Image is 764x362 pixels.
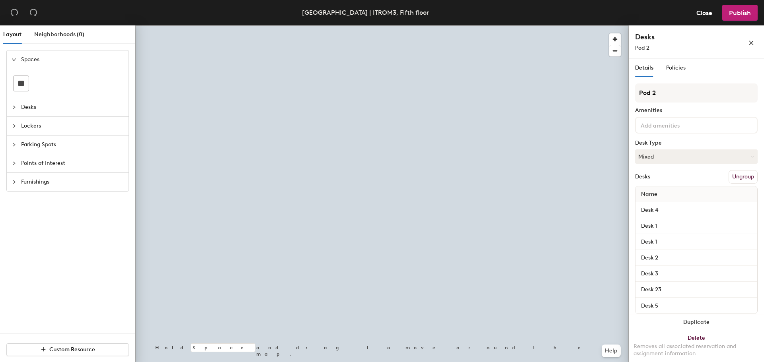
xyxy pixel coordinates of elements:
span: Neighborhoods (0) [34,31,84,38]
span: close [748,40,754,46]
span: Name [637,187,661,201]
span: expanded [12,57,16,62]
div: [GEOGRAPHIC_DATA] | ITROM3, Fifth floor [302,8,429,17]
button: Ungroup [729,170,758,184]
div: Desk Type [635,140,758,146]
button: Close [690,5,719,21]
input: Unnamed desk [637,268,756,279]
input: Unnamed desk [637,284,756,295]
span: Parking Spots [21,136,124,154]
span: collapsed [12,124,16,128]
input: Unnamed desk [637,252,756,263]
span: Desks [21,98,124,116]
input: Add amenities [639,120,711,130]
h4: Desks [635,32,723,42]
span: Lockers [21,117,124,135]
input: Unnamed desk [637,221,756,232]
span: Pod 2 [635,45,649,51]
div: Removes all associated reservation and assignment information [633,343,759,357]
span: Custom Resource [49,346,95,353]
button: Mixed [635,149,758,164]
span: collapsed [12,105,16,110]
span: collapsed [12,180,16,184]
span: Furnishings [21,173,124,191]
button: Custom Resource [6,343,129,356]
div: Desks [635,174,650,180]
button: Duplicate [629,314,764,330]
input: Unnamed desk [637,300,756,311]
span: collapsed [12,161,16,166]
span: Points of Interest [21,154,124,172]
div: Amenities [635,107,758,114]
span: collapsed [12,142,16,147]
button: Undo (⌘ + Z) [6,5,22,21]
input: Unnamed desk [637,205,756,216]
span: Spaces [21,50,124,69]
button: Redo (⌘ + ⇧ + Z) [25,5,41,21]
span: Close [696,9,712,17]
span: Publish [729,9,751,17]
span: Policies [666,64,686,71]
span: Layout [3,31,21,38]
button: Publish [722,5,758,21]
span: Details [635,64,653,71]
input: Unnamed desk [637,236,756,248]
button: Help [602,345,621,357]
